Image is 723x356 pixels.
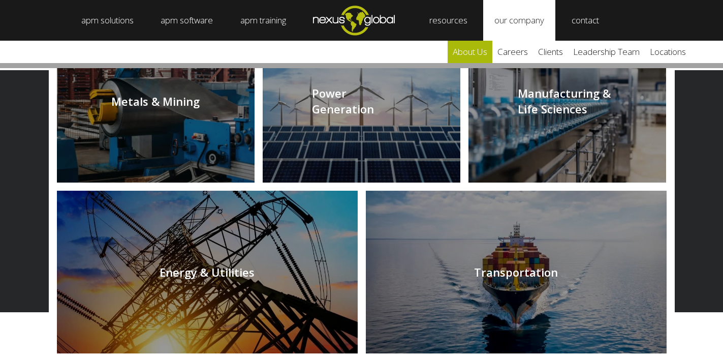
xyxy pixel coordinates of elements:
a: about us [448,41,492,63]
a: leadership team [568,41,645,63]
a: locations [645,41,691,63]
a: clients [533,41,568,63]
a: careers [492,41,533,63]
